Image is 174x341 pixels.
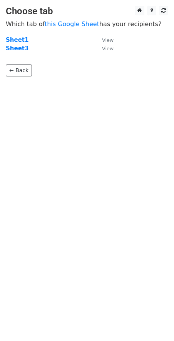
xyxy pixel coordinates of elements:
[6,65,32,76] a: ← Back
[102,46,114,51] small: View
[6,45,28,52] a: Sheet3
[94,36,114,43] a: View
[6,20,168,28] p: Which tab of has your recipients?
[102,37,114,43] small: View
[6,6,168,17] h3: Choose tab
[94,45,114,52] a: View
[45,20,99,28] a: this Google Sheet
[6,36,28,43] a: Sheet1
